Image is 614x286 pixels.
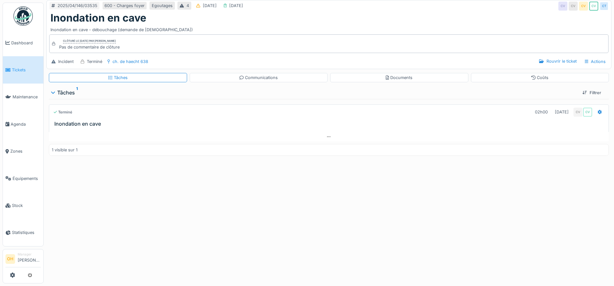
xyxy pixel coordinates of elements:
a: Dashboard [3,29,43,56]
img: Badge_color-CXgf-gQk.svg [14,6,33,26]
div: Tâches [51,89,577,96]
a: Stock [3,192,43,219]
span: Dashboard [11,40,41,46]
div: 1 visible sur 1 [52,147,77,153]
div: Filtrer [580,88,604,97]
div: CV [583,108,592,117]
div: [DATE] [229,3,243,9]
div: Terminé [53,110,72,115]
span: Statistiques [12,229,41,236]
div: Terminé [87,58,102,65]
a: Statistiques [3,219,43,246]
div: Tâches [108,75,128,81]
span: Zones [10,148,41,154]
div: Inondation en cave - débouchage (demande de [DEMOGRAPHIC_DATA]) [50,24,607,33]
span: Équipements [13,175,41,182]
div: Communications [239,75,278,81]
div: 4 [186,3,189,9]
span: Maintenance [13,94,41,100]
div: ch. de haecht 638 [113,58,148,65]
div: Clôturé le [DATE] par [PERSON_NAME] [63,39,116,43]
div: [DATE] [555,109,569,115]
a: Tickets [3,56,43,83]
h3: Inondation en cave [54,121,606,127]
div: Egoutages [152,3,173,9]
div: Coûts [531,75,548,81]
a: Équipements [3,165,43,192]
sup: 1 [76,89,78,96]
span: Agenda [11,121,41,127]
div: CV [558,2,567,11]
div: Incident [58,58,74,65]
div: Manager [18,252,41,257]
div: 02h00 [535,109,548,115]
div: [DATE] [203,3,217,9]
div: Actions [582,57,609,66]
div: Documents [386,75,412,81]
a: Maintenance [3,84,43,111]
div: Rouvrir le ticket [537,57,579,66]
a: Zones [3,138,43,165]
span: Stock [12,202,41,209]
div: 2025/04/146/03535 [58,3,97,9]
div: CV [569,2,578,11]
div: CV [579,2,588,11]
a: OH Manager[PERSON_NAME] [5,252,41,267]
li: [PERSON_NAME] [18,252,41,266]
a: Agenda [3,111,43,138]
div: 600 - Charges foyer [104,3,145,9]
li: OH [5,254,15,264]
div: Pas de commentaire de clôture [59,44,120,50]
span: Tickets [12,67,41,73]
div: CT [600,2,609,11]
div: CV [573,108,582,117]
div: CV [589,2,598,11]
h1: Inondation en cave [50,12,146,24]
